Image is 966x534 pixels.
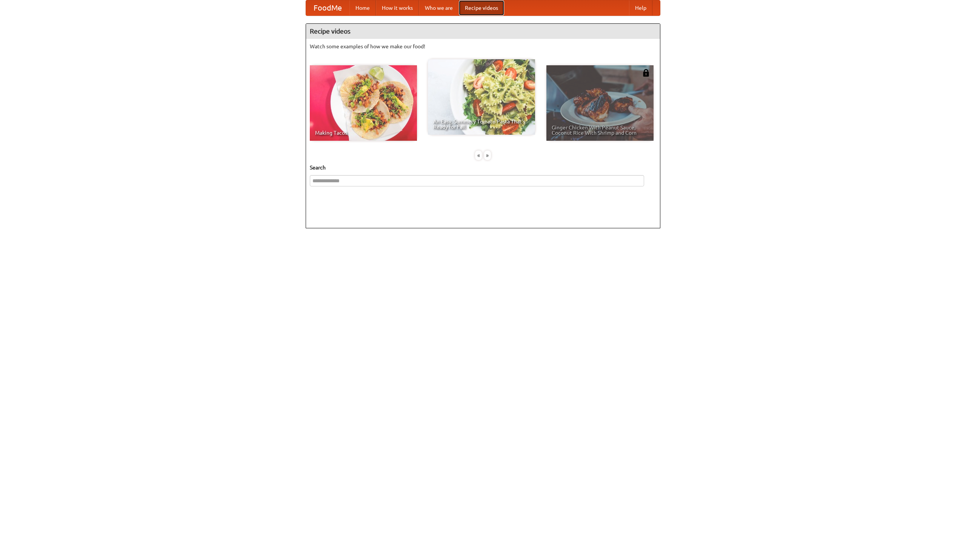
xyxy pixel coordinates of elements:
a: An Easy, Summery Tomato Pasta That's Ready for Fall [428,59,535,135]
img: 483408.png [642,69,650,77]
a: Recipe videos [459,0,504,15]
span: An Easy, Summery Tomato Pasta That's Ready for Fall [433,119,530,129]
div: « [475,151,482,160]
h5: Search [310,164,656,171]
a: How it works [376,0,419,15]
a: Home [349,0,376,15]
span: Making Tacos [315,130,412,135]
h4: Recipe videos [306,24,660,39]
a: Who we are [419,0,459,15]
a: Making Tacos [310,65,417,141]
div: » [484,151,491,160]
p: Watch some examples of how we make our food! [310,43,656,50]
a: FoodMe [306,0,349,15]
a: Help [629,0,652,15]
